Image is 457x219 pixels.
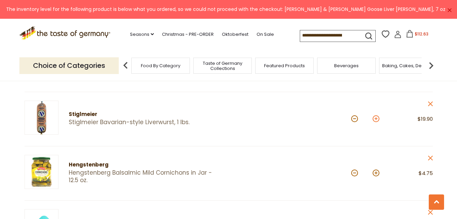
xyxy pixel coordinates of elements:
[418,115,433,122] span: $19.90
[119,59,132,72] img: previous arrow
[69,169,217,184] a: Hengstenberg Balsalmic Mild Cornichons in Jar - 12.5 oz.
[195,61,250,71] a: Taste of Germany Collections
[69,110,217,119] div: Stiglmeier
[264,63,305,68] a: Featured Products
[19,57,119,74] p: Choice of Categories
[162,31,214,38] a: Christmas - PRE-ORDER
[334,63,359,68] a: Beverages
[141,63,180,68] a: Food By Category
[25,101,59,135] img: Stiglmeier Bavarian-style Liverwurst, 1 lbs.
[257,31,274,38] a: On Sale
[222,31,248,38] a: Oktoberfest
[5,5,446,13] div: The inventory level for the following product is below what you ordered, so we could not proceed ...
[69,161,217,169] div: Hengstenberg
[130,31,154,38] a: Seasons
[447,8,452,12] a: ×
[69,119,217,126] a: Stiglmeier Bavarian-style Liverwurst, 1 lbs.
[419,170,433,177] span: $4.75
[25,155,59,189] img: Hengstenberg Balsalmic Mild Cornichons in Jar - 12.5 oz.
[382,63,435,68] a: Baking, Cakes, Desserts
[424,59,438,72] img: next arrow
[403,30,432,40] button: $112.63
[415,31,428,37] span: $112.63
